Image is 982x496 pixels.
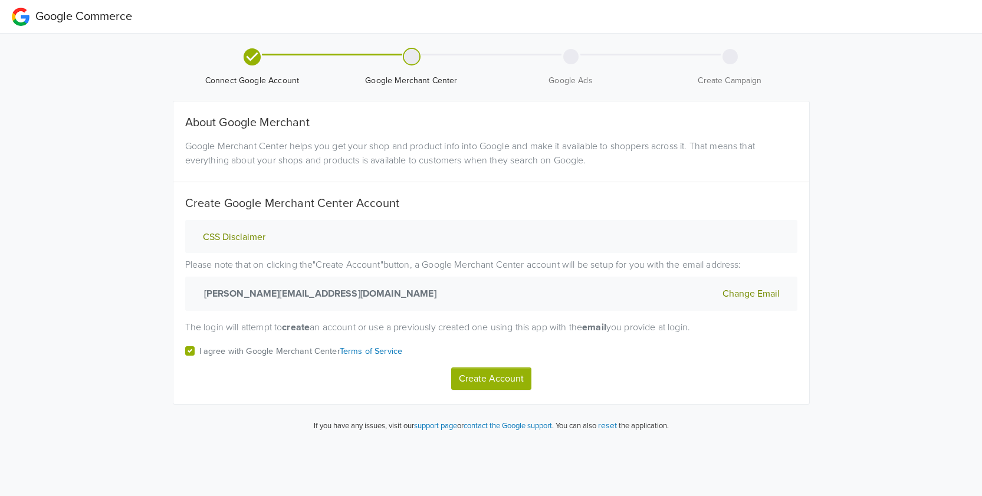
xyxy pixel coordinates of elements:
[199,287,436,301] strong: [PERSON_NAME][EMAIL_ADDRESS][DOMAIN_NAME]
[282,321,310,333] strong: create
[451,367,531,390] button: Create Account
[414,421,457,431] a: support page
[582,321,606,333] strong: email
[178,75,327,87] span: Connect Google Account
[185,196,797,211] h5: Create Google Merchant Center Account
[314,421,554,432] p: If you have any issues, visit our or .
[340,346,402,356] a: Terms of Service
[554,419,669,432] p: You can also the application.
[199,345,403,358] p: I agree with Google Merchant Center
[185,320,797,334] p: The login will attempt to an account or use a previously created one using this app with the you ...
[185,258,797,311] p: Please note that on clicking the " Create Account " button, a Google Merchant Center account will...
[655,75,805,87] span: Create Campaign
[185,116,797,130] h5: About Google Merchant
[199,231,269,244] button: CSS Disclaimer
[35,9,132,24] span: Google Commerce
[719,286,783,301] button: Change Email
[496,75,646,87] span: Google Ads
[337,75,487,87] span: Google Merchant Center
[176,139,806,167] div: Google Merchant Center helps you get your shop and product info into Google and make it available...
[464,421,552,431] a: contact the Google support
[598,419,617,432] button: reset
